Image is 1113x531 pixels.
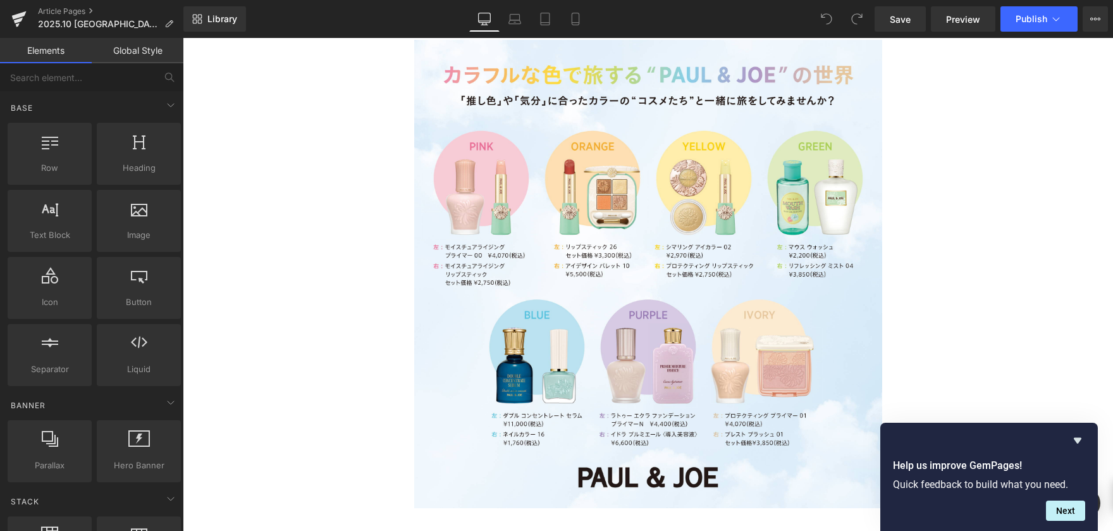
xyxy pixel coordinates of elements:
span: Publish [1016,14,1047,24]
span: Image [101,228,177,242]
span: Row [11,161,88,175]
span: Save [890,13,911,26]
span: Banner [9,399,47,411]
span: Preview [946,13,980,26]
a: Global Style [92,38,183,63]
a: Desktop [469,6,500,32]
span: Parallax [11,459,88,472]
div: Help us improve GemPages! [893,433,1085,521]
h2: Help us improve GemPages! [893,458,1085,473]
button: Publish [1000,6,1078,32]
a: Laptop [500,6,530,32]
span: Library [207,13,237,25]
span: Text Block [11,228,88,242]
span: Icon [11,296,88,309]
span: Liquid [101,363,177,376]
button: Next question [1046,501,1085,521]
a: New Library [183,6,246,32]
span: Separator [11,363,88,376]
button: Hide survey [1070,433,1085,448]
a: Mobile [560,6,591,32]
a: Article Pages [38,6,183,16]
span: 2025.10 [GEOGRAPHIC_DATA]店 COLOR TRIP イベント開催 [38,19,159,29]
a: Tablet [530,6,560,32]
a: Preview [931,6,995,32]
button: More [1083,6,1108,32]
button: Undo [814,6,839,32]
button: Redo [844,6,870,32]
p: Quick feedback to build what you need. [893,478,1085,490]
span: Base [9,102,34,114]
span: Button [101,296,177,309]
span: Heading [101,161,177,175]
span: Stack [9,496,40,508]
span: Hero Banner [101,459,177,472]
